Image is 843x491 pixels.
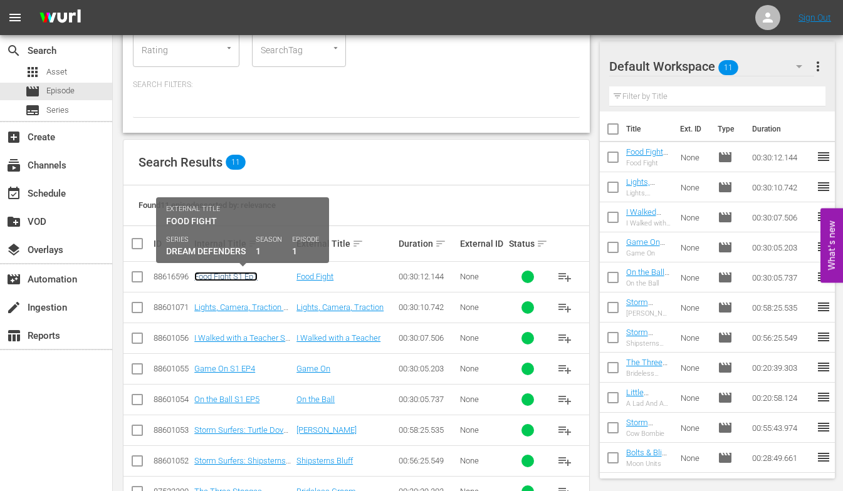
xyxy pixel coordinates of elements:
[676,262,712,292] td: None
[296,364,330,373] a: Game On
[154,425,191,435] div: 88601053
[460,456,505,465] div: None
[747,142,816,172] td: 00:30:12.144
[399,395,456,404] div: 00:30:05.737
[557,453,572,468] span: playlist_add
[399,236,456,251] div: Duration
[718,360,733,375] span: Episode
[460,239,505,249] div: External ID
[626,249,671,257] div: Game On
[676,292,712,323] td: None
[626,328,669,365] a: Storm Surfers: Shipsterns Bluff S1 Ep2
[810,51,825,81] button: more_vert
[154,272,191,281] div: 88616596
[676,142,712,172] td: None
[537,238,548,249] span: sort
[194,425,288,444] a: Storm Surfers: Turtle Dove S1 EP 4
[550,292,580,323] button: playlist_add
[296,236,395,251] div: External Title
[816,239,831,254] span: reorder
[550,446,580,476] button: playlist_add
[460,395,505,404] div: None
[820,209,843,283] button: Open Feedback Widget
[747,383,816,413] td: 00:20:58.124
[626,358,668,405] a: The Three Stooges Brideless Groom S1 Ep1
[248,238,259,249] span: sort
[718,450,733,465] span: Episode
[816,179,831,194] span: reorder
[154,239,191,249] div: ID
[676,413,712,443] td: None
[676,353,712,383] td: None
[747,292,816,323] td: 00:58:25.535
[550,385,580,415] button: playlist_add
[676,202,712,232] td: None
[626,111,673,147] th: Title
[460,302,505,312] div: None
[626,370,671,378] div: Brideless Groom
[435,238,446,249] span: sort
[747,443,816,473] td: 00:28:49.661
[626,297,666,335] a: Storm Surfers: Turtle Dove S1 EP 4
[816,299,831,314] span: reorder
[6,130,21,145] span: Create
[718,54,738,81] span: 11
[154,364,191,373] div: 88601055
[139,155,223,170] span: Search Results
[46,85,75,97] span: Episode
[747,262,816,292] td: 00:30:05.737
[550,354,580,384] button: playlist_add
[194,333,290,352] a: I Walked with a Teacher S1 EP3
[296,333,380,343] a: I Walked with a Teacher
[626,400,671,408] div: A Lad And A Lamp
[626,388,662,435] a: Little Rascals A Lad And A Lamp S1 Ep1
[226,155,246,170] span: 11
[460,333,505,343] div: None
[747,202,816,232] td: 00:30:07.506
[718,270,733,285] span: Episode
[626,237,665,256] a: Game On S1 EP4
[710,111,745,147] th: Type
[194,456,291,475] a: Storm Surfers: Shipsterns Bluff S1 Ep2
[816,149,831,164] span: reorder
[676,383,712,413] td: None
[154,395,191,404] div: 88601054
[626,339,671,348] div: Shipsterns Bluff
[460,364,505,373] div: None
[223,42,235,54] button: Open
[557,423,572,438] span: playlist_add
[139,200,276,210] span: Found 11 episodes sorted by: relevance
[194,236,293,251] div: Internal Title
[718,420,733,435] span: Episode
[509,236,546,251] div: Status
[718,210,733,225] span: Episode
[557,331,572,346] span: playlist_add
[747,413,816,443] td: 00:55:43.974
[626,159,671,167] div: Food Fight
[6,300,21,315] span: Ingestion
[816,269,831,284] span: reorder
[46,66,67,78] span: Asset
[6,272,21,287] span: Automation
[399,456,456,465] div: 00:56:25.549
[718,300,733,315] span: Episode
[25,84,40,99] span: Episode
[609,49,814,84] div: Default Workspace
[816,209,831,224] span: reorder
[626,207,666,245] a: I Walked with a Teacher S1 EP3
[6,214,21,229] span: VOD
[626,418,665,465] a: Storm Surfers: Cow Bombie S1 Ep1
[25,103,40,118] span: Series
[6,186,21,201] span: Schedule
[154,456,191,465] div: 88601052
[626,219,671,227] div: I Walked with a Teacher
[816,329,831,344] span: reorder
[557,300,572,315] span: playlist_add
[747,172,816,202] td: 00:30:10.742
[46,104,69,116] span: Series
[626,177,667,215] a: Lights, Camera, Traction S1 EP2
[557,361,572,376] span: playlist_add
[330,42,342,54] button: Open
[6,242,21,257] span: Overlays
[6,158,21,173] span: Channels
